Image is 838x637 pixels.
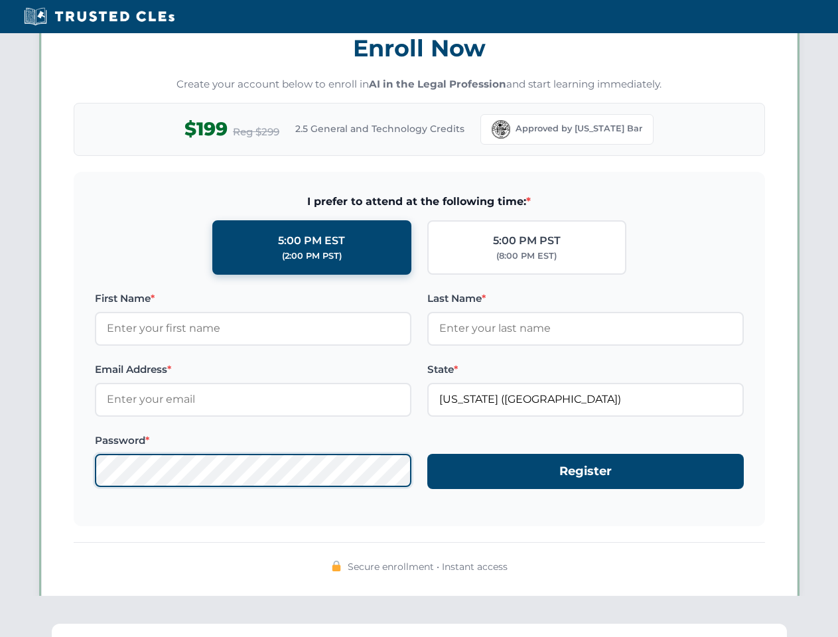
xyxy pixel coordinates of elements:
[95,193,744,210] span: I prefer to attend at the following time:
[74,27,765,69] h3: Enroll Now
[427,383,744,416] input: Florida (FL)
[427,291,744,307] label: Last Name
[95,291,411,307] label: First Name
[95,433,411,449] label: Password
[427,312,744,345] input: Enter your last name
[369,78,506,90] strong: AI in the Legal Profession
[295,121,464,136] span: 2.5 General and Technology Credits
[95,362,411,378] label: Email Address
[282,249,342,263] div: (2:00 PM PST)
[233,124,279,140] span: Reg $299
[516,122,642,135] span: Approved by [US_STATE] Bar
[95,312,411,345] input: Enter your first name
[20,7,178,27] img: Trusted CLEs
[278,232,345,249] div: 5:00 PM EST
[493,232,561,249] div: 5:00 PM PST
[348,559,508,574] span: Secure enrollment • Instant access
[427,362,744,378] label: State
[184,114,228,144] span: $199
[427,454,744,489] button: Register
[496,249,557,263] div: (8:00 PM EST)
[331,561,342,571] img: 🔒
[492,120,510,139] img: Florida Bar
[74,77,765,92] p: Create your account below to enroll in and start learning immediately.
[95,383,411,416] input: Enter your email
